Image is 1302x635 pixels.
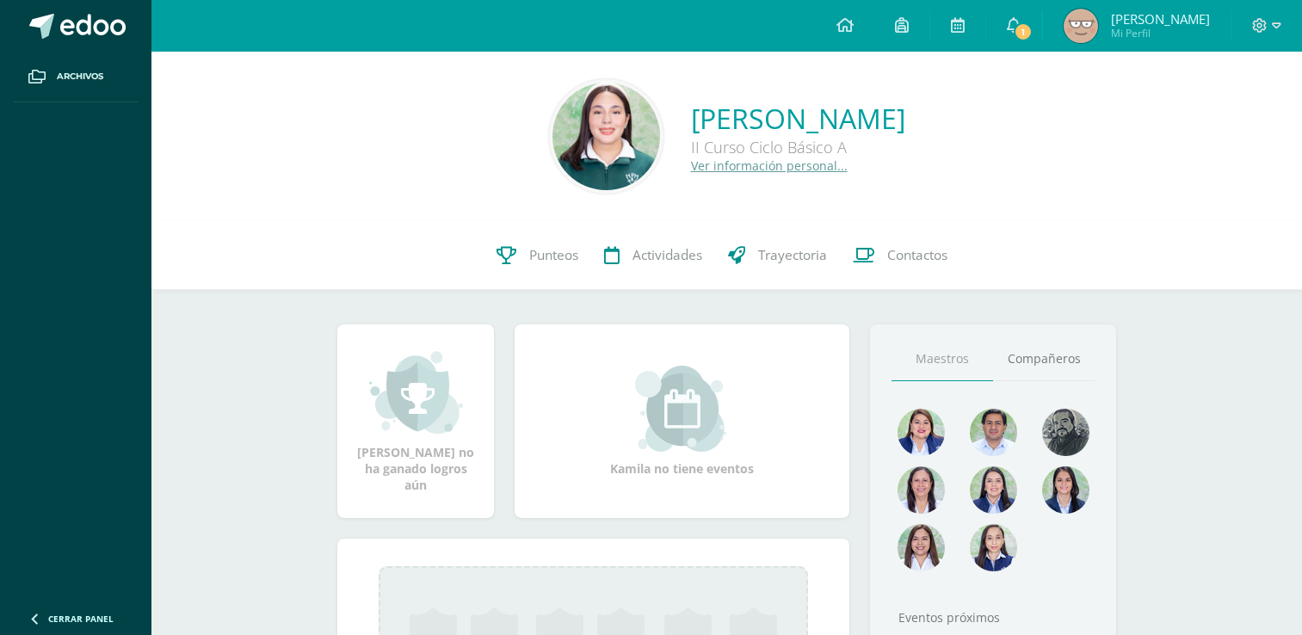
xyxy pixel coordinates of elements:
span: Mi Perfil [1111,26,1210,40]
div: [PERSON_NAME] no ha ganado logros aún [355,349,477,493]
span: Trayectoria [758,246,827,264]
img: e0582db7cc524a9960c08d03de9ec803.png [970,524,1017,571]
span: Contactos [887,246,947,264]
span: Actividades [632,246,702,264]
img: 135afc2e3c36cc19cf7f4a6ffd4441d1.png [898,409,945,456]
img: event_small.png [635,366,729,452]
span: Punteos [529,246,578,264]
a: Maestros [892,337,993,381]
img: cc3a47114ec549f5acc0a5e2bcb9fd2f.png [1064,9,1098,43]
a: Compañeros [993,337,1095,381]
img: 1be4a43e63524e8157c558615cd4c825.png [898,524,945,571]
span: 1 [1014,22,1033,41]
span: Cerrar panel [48,613,114,625]
img: d4e0c534ae446c0d00535d3bb96704e9.png [1042,466,1089,514]
img: 78f4197572b4db04b380d46154379998.png [898,466,945,514]
a: Contactos [840,221,960,290]
img: 421193c219fb0d09e137c3cdd2ddbd05.png [970,466,1017,514]
a: [PERSON_NAME] [691,100,905,137]
span: Archivos [57,70,103,83]
img: 1e7bfa517bf798cc96a9d855bf172288.png [970,409,1017,456]
img: achievement_small.png [369,349,463,435]
span: [PERSON_NAME] [1111,10,1210,28]
a: Ver información personal... [691,157,848,174]
div: Eventos próximos [892,609,1095,626]
a: Trayectoria [715,221,840,290]
img: 4179e05c207095638826b52d0d6e7b97.png [1042,409,1089,456]
img: ff7d6cc2b131d30812aac0cce7a9365b.png [552,83,660,190]
a: Archivos [14,52,138,102]
a: Punteos [484,221,591,290]
div: Kamila no tiene eventos [596,366,768,477]
div: II Curso Ciclo Básico A [691,137,905,157]
a: Actividades [591,221,715,290]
